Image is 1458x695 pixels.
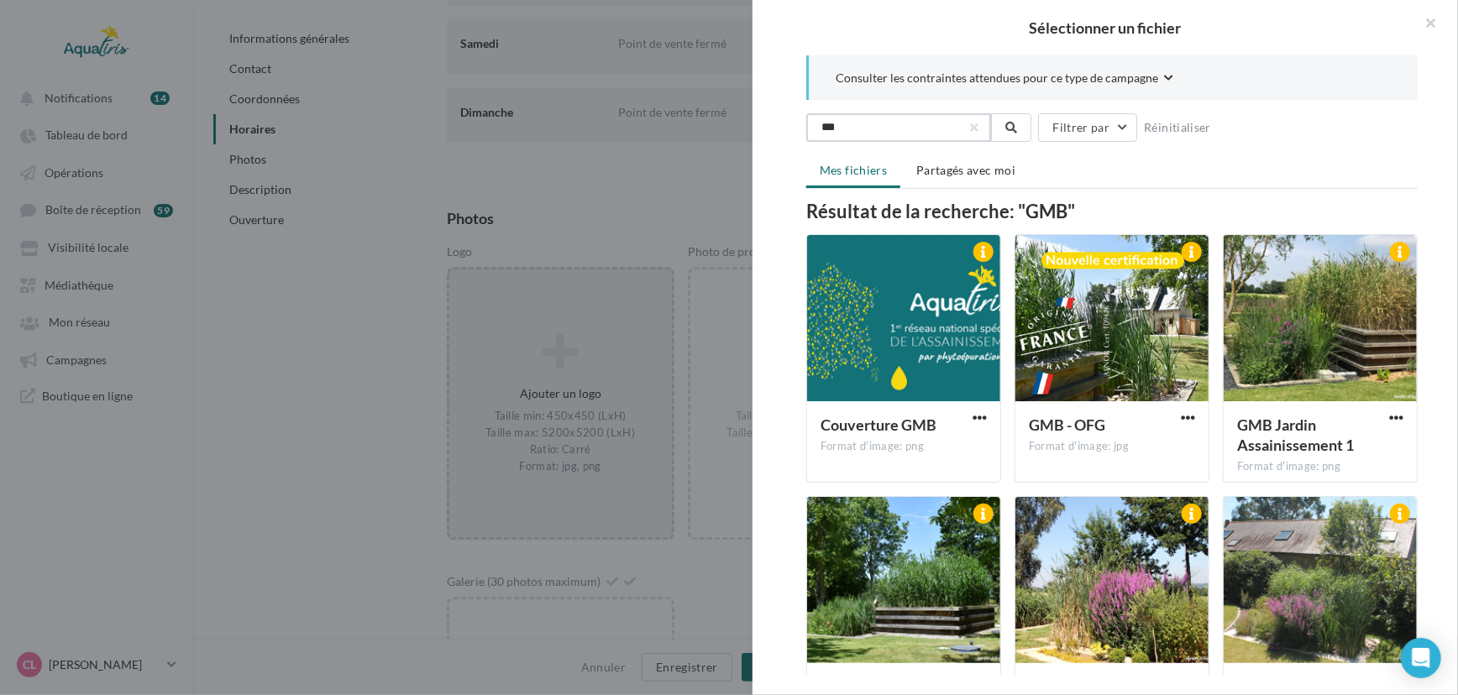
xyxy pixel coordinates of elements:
[806,202,1418,221] div: Résultat de la recherche: "GMB"
[1237,459,1403,474] div: Format d'image: png
[779,20,1431,35] h2: Sélectionner un fichier
[1029,415,1105,434] span: GMB - OFG
[1137,118,1218,138] button: Réinitialiser
[821,415,936,434] span: Couverture GMB
[820,163,887,177] span: Mes fichiers
[836,69,1173,90] button: Consulter les contraintes attendues pour ce type de campagne
[1038,113,1137,142] button: Filtrer par
[836,70,1158,86] span: Consulter les contraintes attendues pour ce type de campagne
[1029,439,1195,454] div: Format d'image: jpg
[916,163,1015,177] span: Partagés avec moi
[1237,415,1354,454] span: GMB Jardin Assainissement 1
[1401,638,1441,678] div: Open Intercom Messenger
[821,439,987,454] div: Format d'image: png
